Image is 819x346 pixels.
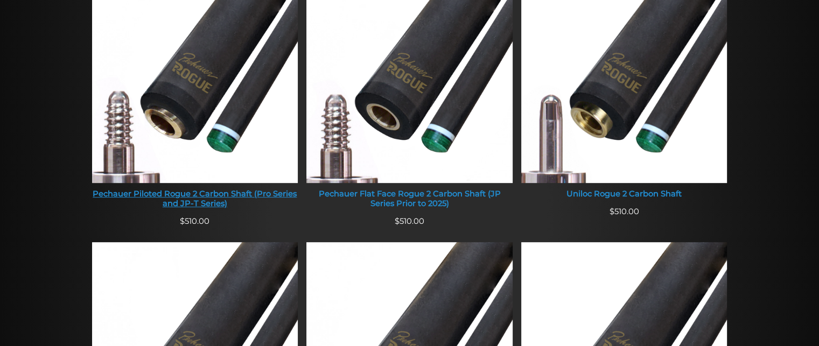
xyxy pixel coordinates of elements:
[180,216,209,226] span: 510.00
[395,216,400,226] span: $
[92,189,298,208] div: Pechauer Piloted Rogue 2 Carbon Shaft (Pro Series and JP-T Series)
[395,216,424,226] span: 510.00
[306,189,513,208] div: Pechauer Flat Face Rogue 2 Carbon Shaft (JP Series Prior to 2025)
[610,207,614,216] span: $
[180,216,185,226] span: $
[521,189,727,199] div: Uniloc Rogue 2 Carbon Shaft
[610,207,639,216] span: 510.00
